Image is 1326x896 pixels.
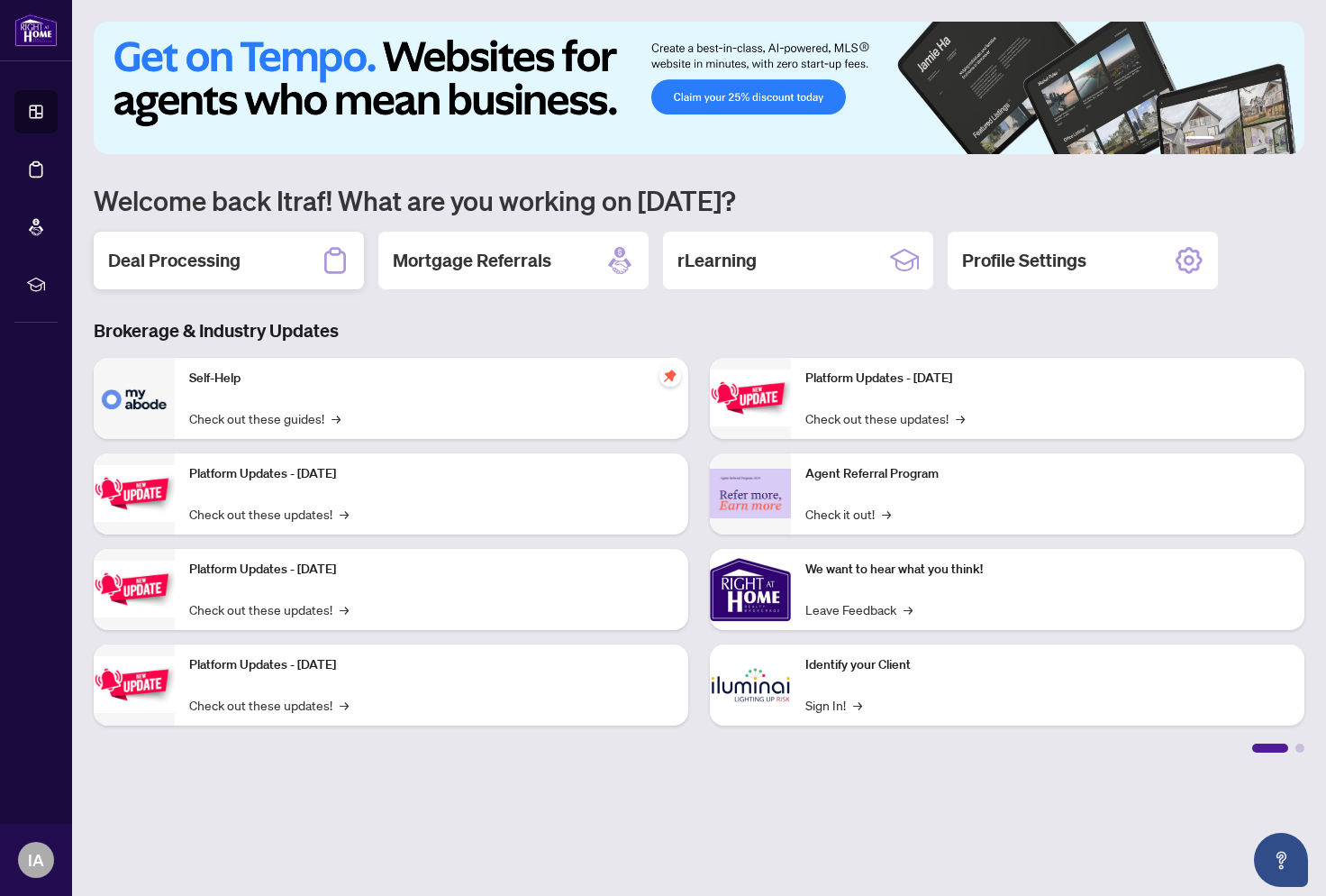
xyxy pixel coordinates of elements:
[853,695,862,715] span: →
[189,560,674,580] p: Platform Updates - [DATE]
[189,504,349,524] a: Check out these updates!→
[340,504,349,524] span: →
[94,561,175,617] img: Platform Updates - July 21, 2025
[189,655,674,675] p: Platform Updates - [DATE]
[1279,136,1286,143] button: 6
[805,655,1290,675] p: Identify your Client
[710,645,791,726] img: Identify your Client
[108,248,241,273] h2: Deal Processing
[1250,136,1258,143] button: 4
[94,656,175,713] img: Platform Updates - July 8, 2025
[805,369,1290,389] p: Platform Updates - [DATE]
[1222,136,1229,143] button: 2
[805,504,891,524] a: Check it out!→
[710,370,791,426] img: Platform Updates - June 23, 2025
[882,504,891,524] span: →
[805,695,862,715] a: Sign In!→
[94,465,175,522] img: Platform Updates - September 16, 2025
[331,408,341,428] span: →
[1254,833,1308,887] button: Open asap
[189,369,674,389] p: Self-Help
[1185,136,1214,143] button: 1
[962,248,1086,273] h2: Profile Settings
[1236,136,1243,143] button: 3
[94,358,175,439] img: Self-Help
[340,695,349,715] span: →
[904,599,913,619] span: →
[710,469,791,518] img: Agent Referral Program
[94,318,1304,343] h3: Brokerage & Industry Updates
[805,464,1290,484] p: Agent Referral Program
[340,599,349,619] span: →
[189,599,349,619] a: Check out these updates!→
[805,560,1290,580] p: We want to hear what you think!
[189,408,341,428] a: Check out these guides!→
[14,14,58,47] img: logo
[659,365,681,387] span: pushpin
[189,464,674,484] p: Platform Updates - [DATE]
[1265,136,1272,143] button: 5
[28,847,44,873] span: IA
[956,408,965,428] span: →
[805,408,965,428] a: Check out these updates!→
[94,183,1304,217] h1: Welcome back Itraf! What are you working on [DATE]?
[393,248,551,273] h2: Mortgage Referrals
[189,695,349,715] a: Check out these updates!→
[94,22,1304,154] img: Slide 0
[710,549,791,630] img: We want to hear what you think!
[677,248,757,273] h2: rLearning
[805,599,913,619] a: Leave Feedback→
